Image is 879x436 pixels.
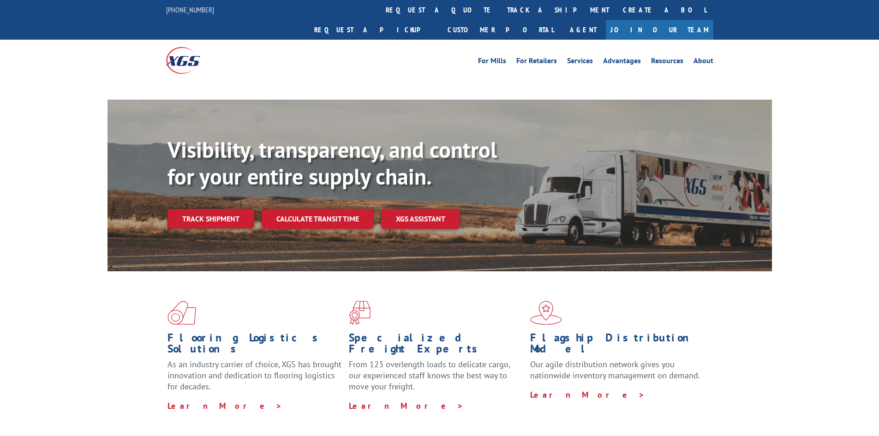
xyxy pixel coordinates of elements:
a: Resources [651,57,683,67]
img: xgs-icon-total-supply-chain-intelligence-red [167,301,196,325]
a: About [694,57,713,67]
a: Learn More > [167,400,282,411]
h1: Flagship Distribution Model [530,332,705,359]
a: Request a pickup [307,20,441,40]
a: XGS ASSISTANT [381,209,460,229]
a: Agent [561,20,606,40]
a: Learn More > [530,389,645,400]
img: xgs-icon-flagship-distribution-model-red [530,301,562,325]
a: Customer Portal [441,20,561,40]
b: Visibility, transparency, and control for your entire supply chain. [167,135,497,191]
a: Advantages [603,57,641,67]
img: xgs-icon-focused-on-flooring-red [349,301,371,325]
a: Calculate transit time [262,209,374,229]
span: Our agile distribution network gives you nationwide inventory management on demand. [530,359,700,381]
h1: Specialized Freight Experts [349,332,523,359]
h1: Flooring Logistics Solutions [167,332,342,359]
p: From 123 overlength loads to delicate cargo, our experienced staff knows the best way to move you... [349,359,523,400]
a: Services [567,57,593,67]
a: Join Our Team [606,20,713,40]
a: [PHONE_NUMBER] [166,5,214,14]
span: As an industry carrier of choice, XGS has brought innovation and dedication to flooring logistics... [167,359,341,392]
a: For Retailers [516,57,557,67]
a: Track shipment [167,209,254,228]
a: Learn More > [349,400,464,411]
a: For Mills [478,57,506,67]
